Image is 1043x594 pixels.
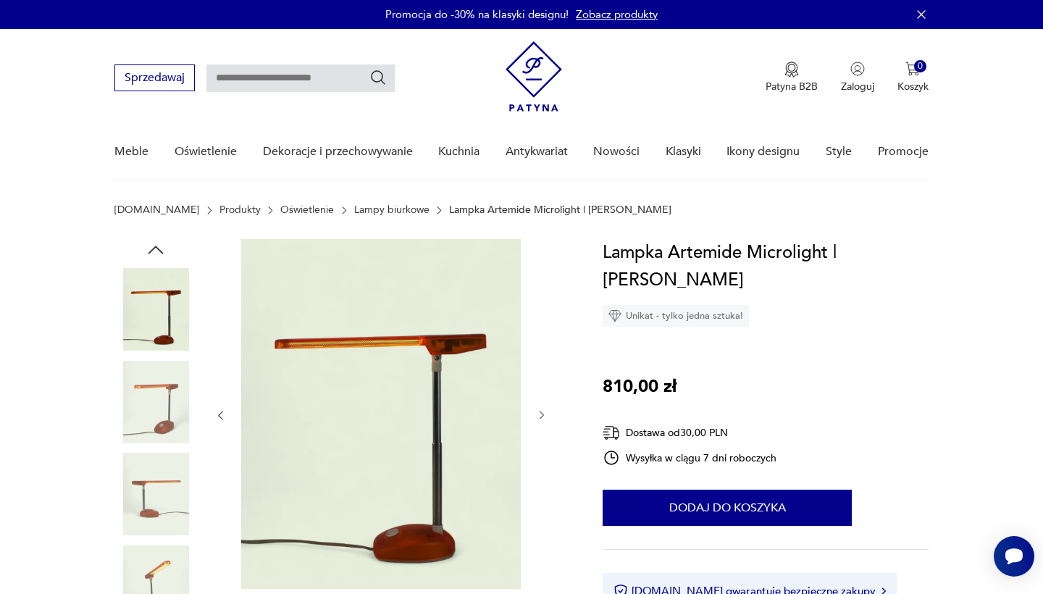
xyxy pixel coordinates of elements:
a: Produkty [219,204,261,216]
h1: Lampka Artemide Microlight | [PERSON_NAME] [603,239,928,294]
img: Ikona koszyka [905,62,920,76]
button: Szukaj [369,69,387,86]
img: Zdjęcie produktu Lampka Artemide Microlight | Ernesto Gismondi [114,268,197,351]
a: Sprzedawaj [114,74,195,84]
iframe: Smartsupp widget button [994,536,1034,577]
a: Ikony designu [726,124,800,180]
button: 0Koszyk [897,62,929,93]
div: Dostawa od 30,00 PLN [603,424,776,442]
button: Sprzedawaj [114,64,195,91]
a: [DOMAIN_NAME] [114,204,199,216]
a: Dekoracje i przechowywanie [263,124,413,180]
a: Promocje [878,124,929,180]
a: Oświetlenie [175,124,237,180]
img: Zdjęcie produktu Lampka Artemide Microlight | Ernesto Gismondi [114,453,197,535]
div: Wysyłka w ciągu 7 dni roboczych [603,449,776,467]
img: Ikona diamentu [608,309,621,322]
img: Zdjęcie produktu Lampka Artemide Microlight | Ernesto Gismondi [241,239,521,589]
p: Promocja do -30% na klasyki designu! [385,7,569,22]
button: Zaloguj [841,62,874,93]
a: Oświetlenie [280,204,334,216]
a: Style [826,124,852,180]
a: Ikona medaluPatyna B2B [766,62,818,93]
button: Patyna B2B [766,62,818,93]
p: Patyna B2B [766,80,818,93]
a: Lampy biurkowe [354,204,430,216]
p: 810,00 zł [603,373,677,401]
a: Zobacz produkty [576,7,658,22]
p: Lampka Artemide Microlight | [PERSON_NAME] [449,204,671,216]
p: Koszyk [897,80,929,93]
a: Nowości [593,124,640,180]
img: Zdjęcie produktu Lampka Artemide Microlight | Ernesto Gismondi [114,361,197,443]
img: Ikonka użytkownika [850,62,865,76]
a: Antykwariat [506,124,568,180]
a: Kuchnia [438,124,479,180]
img: Ikona dostawy [603,424,620,442]
a: Klasyki [666,124,701,180]
a: Meble [114,124,148,180]
button: Dodaj do koszyka [603,490,852,526]
div: Unikat - tylko jedna sztuka! [603,305,749,327]
img: Ikona medalu [784,62,799,78]
img: Patyna - sklep z meblami i dekoracjami vintage [506,41,562,112]
div: 0 [914,60,926,72]
p: Zaloguj [841,80,874,93]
